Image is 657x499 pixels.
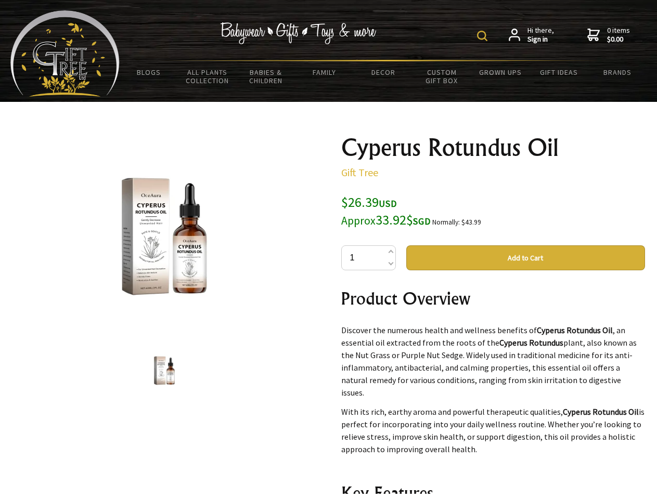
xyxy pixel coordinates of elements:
[341,214,376,228] small: Approx
[341,286,645,311] h2: Product Overview
[221,22,377,44] img: Babywear - Gifts - Toys & more
[537,325,613,335] strong: Cyperus Rotundus Oil
[563,406,639,417] strong: Cyperus Rotundus Oil
[587,26,630,44] a: 0 items$0.00
[406,245,645,270] button: Add to Cart
[499,337,563,348] strong: Cyperus Rotundus
[471,61,530,83] a: Grown Ups
[10,10,120,97] img: Babyware - Gifts - Toys and more...
[379,198,397,209] span: USD
[120,61,178,83] a: BLOGS
[413,61,471,91] a: Custom Gift Box
[607,25,630,44] span: 0 items
[341,405,645,455] p: With its rich, earthy aroma and powerful therapeutic qualities, is perfect for incorporating into...
[83,155,246,318] img: Cyperus Rotundus Oil
[527,26,554,44] span: Hi there,
[509,26,554,44] a: Hi there,Sign in
[341,135,645,160] h1: Cyperus Rotundus Oil
[588,61,647,83] a: Brands
[413,215,431,227] span: SGD
[295,61,354,83] a: Family
[178,61,237,91] a: All Plants Collection
[477,31,487,41] img: product search
[432,218,481,227] small: Normally: $43.99
[341,324,645,399] p: Discover the numerous health and wellness benefits of , an essential oil extracted from the roots...
[527,35,554,44] strong: Sign in
[530,61,588,83] a: Gift Ideas
[354,61,413,83] a: Decor
[237,61,295,91] a: Babies & Children
[341,193,431,228] span: $26.39 33.92$
[607,35,630,44] strong: $0.00
[145,351,184,390] img: Cyperus Rotundus Oil
[341,166,378,179] a: Gift Tree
